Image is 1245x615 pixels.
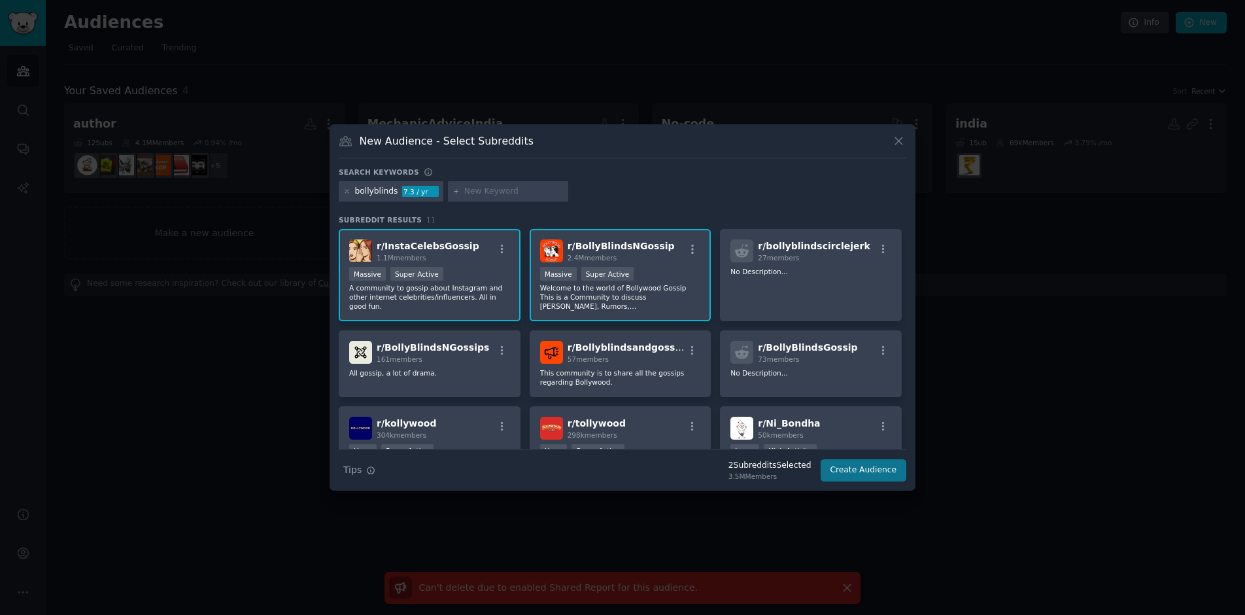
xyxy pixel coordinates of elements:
span: Subreddit Results [339,215,422,224]
img: Ni_Bondha [730,417,753,440]
span: 57 members [568,355,609,363]
div: 3.5M Members [728,472,811,481]
span: r/ Ni_Bondha [758,418,820,429]
span: 11 [426,216,435,224]
span: r/ bollyblindscirclejerk [758,241,870,251]
span: 161 members [377,355,422,363]
img: InstaCelebsGossip [349,239,372,262]
span: 50k members [758,431,803,439]
span: r/ Bollyblindsandgossip [568,342,685,353]
p: No Description... [730,267,891,276]
button: Tips [339,459,380,482]
div: Super Active [571,444,624,458]
img: BollyBlindsNGossips [349,341,372,364]
span: r/ BollyBlindsNGossip [568,241,675,251]
img: tollywood [540,417,563,440]
span: r/ InstaCelebsGossip [377,241,479,251]
button: Create Audience [821,459,907,482]
span: 2.4M members [568,254,617,262]
span: 1.1M members [377,254,426,262]
span: r/ tollywood [568,418,626,429]
span: 27 members [758,254,799,262]
div: Massive [540,267,577,281]
span: r/ kollywood [377,418,437,429]
span: r/ BollyBlindsGossip [758,342,857,353]
div: Super Active [581,267,634,281]
img: kollywood [349,417,372,440]
p: Welcome to the world of Bollywood Gossip This is a Community to discuss [PERSON_NAME], Rumors, [D... [540,283,701,311]
div: Large [730,444,759,458]
h3: Search keywords [339,167,419,177]
p: A community to gossip about Instagram and other internet celebrities/influencers. All in good fun. [349,283,510,311]
input: New Keyword [464,186,564,198]
div: Huge [349,444,377,458]
span: 298k members [568,431,617,439]
p: All gossip, a lot of drama. [349,368,510,378]
span: Tips [343,463,362,477]
p: This community is to share all the gossips regarding Bollywood. [540,368,701,387]
p: No Description... [730,368,891,378]
span: r/ BollyBlindsNGossips [377,342,489,353]
h3: New Audience - Select Subreddits [360,134,534,148]
div: 2 Subreddit s Selected [728,460,811,472]
img: Bollyblindsandgossip [540,341,563,364]
div: Super Active [390,267,443,281]
img: BollyBlindsNGossip [540,239,563,262]
div: High Activity [764,444,817,458]
div: Massive [349,267,386,281]
div: Huge [540,444,568,458]
span: 73 members [758,355,799,363]
div: bollyblinds [355,186,398,198]
div: Super Active [381,444,434,458]
span: 304k members [377,431,426,439]
div: 7.3 / yr [402,186,439,198]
